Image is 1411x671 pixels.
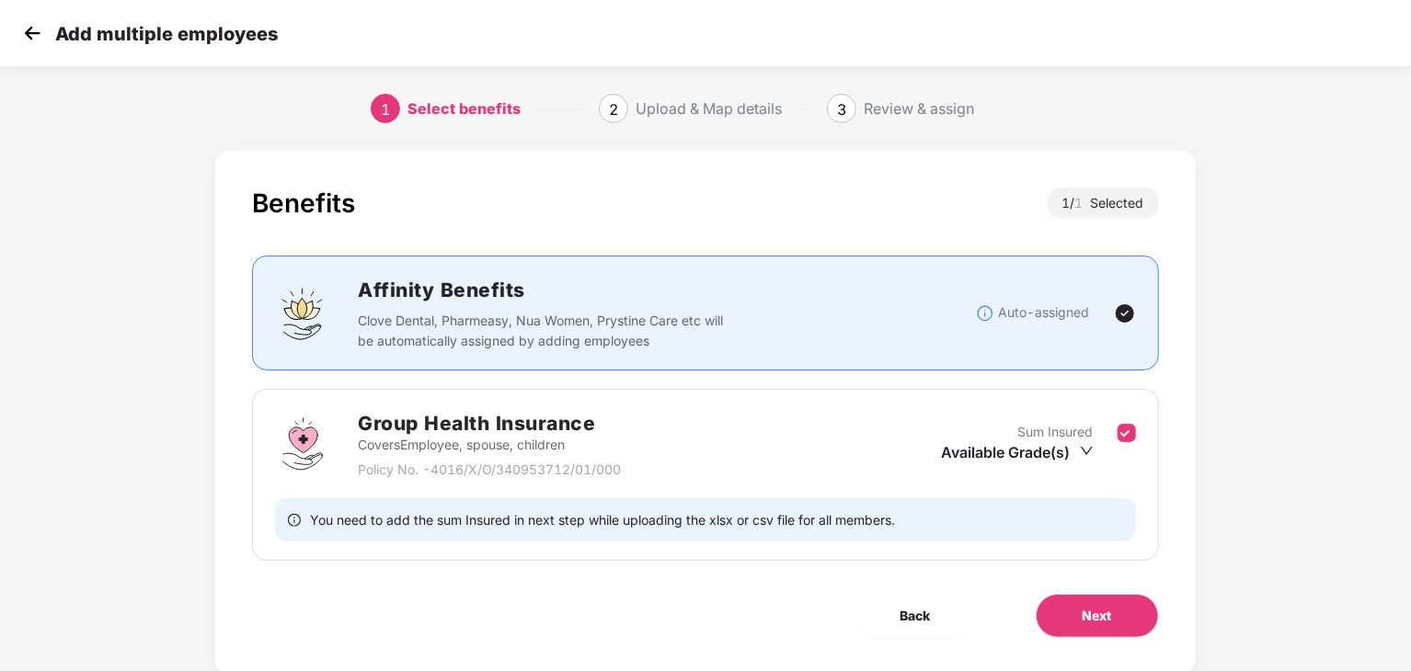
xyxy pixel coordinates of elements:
h2: Affinity Benefits [358,275,975,305]
div: Select benefits [407,94,521,123]
p: Sum Insured [1018,422,1094,442]
button: Next [1036,594,1159,638]
img: svg+xml;base64,PHN2ZyBpZD0iR3JvdXBfSGVhbHRoX0luc3VyYW5jZSIgZGF0YS1uYW1lPSJHcm91cCBIZWFsdGggSW5zdX... [275,416,330,472]
span: You need to add the sum Insured in next step while uploading the xlsx or csv file for all members. [310,511,895,529]
span: Back [901,606,931,626]
img: svg+xml;base64,PHN2ZyBpZD0iVGljay0yNHgyNCIgeG1sbnM9Imh0dHA6Ly93d3cudzMub3JnLzIwMDAvc3ZnIiB3aWR0aD... [1114,302,1136,324]
span: 3 [837,100,846,119]
span: down [1080,444,1094,458]
h2: Group Health Insurance [358,408,621,438]
p: Clove Dental, Pharmeasy, Nua Women, Prystine Care etc will be automatically assigned by adding em... [358,311,728,351]
div: 1 / Selected [1048,188,1159,219]
p: Auto-assigned [999,302,1090,323]
img: svg+xml;base64,PHN2ZyBpZD0iSW5mb18tXzMyeDMyIiBkYXRhLW5hbWU9IkluZm8gLSAzMngzMiIgeG1sbnM9Imh0dHA6Ly... [976,304,994,323]
span: info-circle [288,511,301,529]
span: 2 [609,100,618,119]
div: Review & assign [864,94,974,123]
span: Next [1083,606,1112,626]
span: 1 [1075,195,1091,210]
img: svg+xml;base64,PHN2ZyBpZD0iQWZmaW5pdHlfQmVuZWZpdHMiIGRhdGEtbmFtZT0iQWZmaW5pdHkgQmVuZWZpdHMiIHhtbG... [275,286,330,341]
div: Upload & Map details [636,94,782,123]
p: Policy No. - 4016/X/O/340953712/01/000 [358,460,621,480]
p: Add multiple employees [55,23,278,45]
img: svg+xml;base64,PHN2ZyB4bWxucz0iaHR0cDovL3d3dy53My5vcmcvMjAwMC9zdmciIHdpZHRoPSIzMCIgaGVpZ2h0PSIzMC... [18,19,46,47]
p: Covers Employee, spouse, children [358,435,621,455]
span: 1 [381,100,390,119]
div: Benefits [252,188,355,219]
div: Available Grade(s) [942,442,1094,462]
button: Back [855,594,977,638]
